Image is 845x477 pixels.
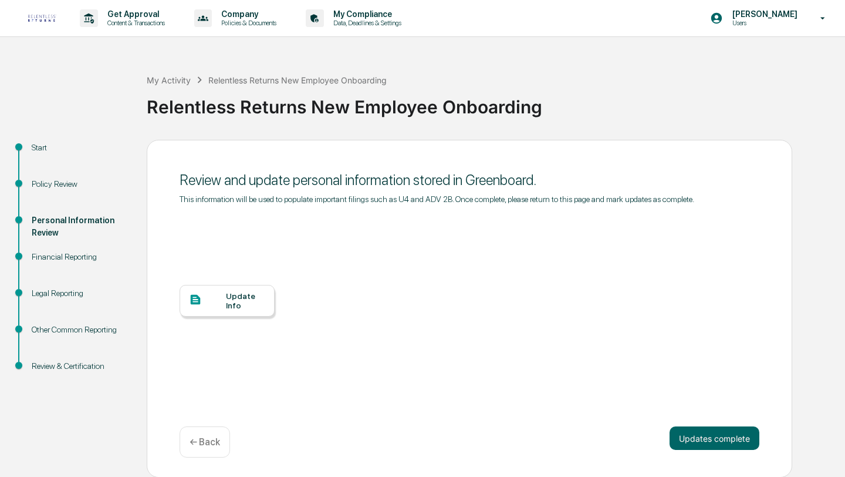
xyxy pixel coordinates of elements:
[147,87,839,117] div: Relentless Returns New Employee Onboarding
[28,15,56,22] img: logo
[32,142,128,154] div: Start
[324,19,407,27] p: Data, Deadlines & Settings
[723,19,803,27] p: Users
[226,291,265,310] div: Update Info
[723,9,803,19] p: [PERSON_NAME]
[180,194,759,204] div: This information will be used to populate important filings such as U4 and ADV 2B. Once complete,...
[180,172,759,189] div: Review and update personal information stored in Greenboard.
[670,426,759,450] button: Updates complete
[32,287,128,300] div: Legal Reporting
[98,9,171,19] p: Get Approval
[32,360,128,372] div: Review & Certification
[32,178,128,190] div: Policy Review
[32,324,128,336] div: Other Common Reporting
[147,75,191,85] div: My Activity
[208,75,387,85] div: Relentless Returns New Employee Onboarding
[190,436,220,448] p: ← Back
[98,19,171,27] p: Content & Transactions
[212,19,282,27] p: Policies & Documents
[32,251,128,263] div: Financial Reporting
[32,214,128,239] div: Personal Information Review
[212,9,282,19] p: Company
[324,9,407,19] p: My Compliance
